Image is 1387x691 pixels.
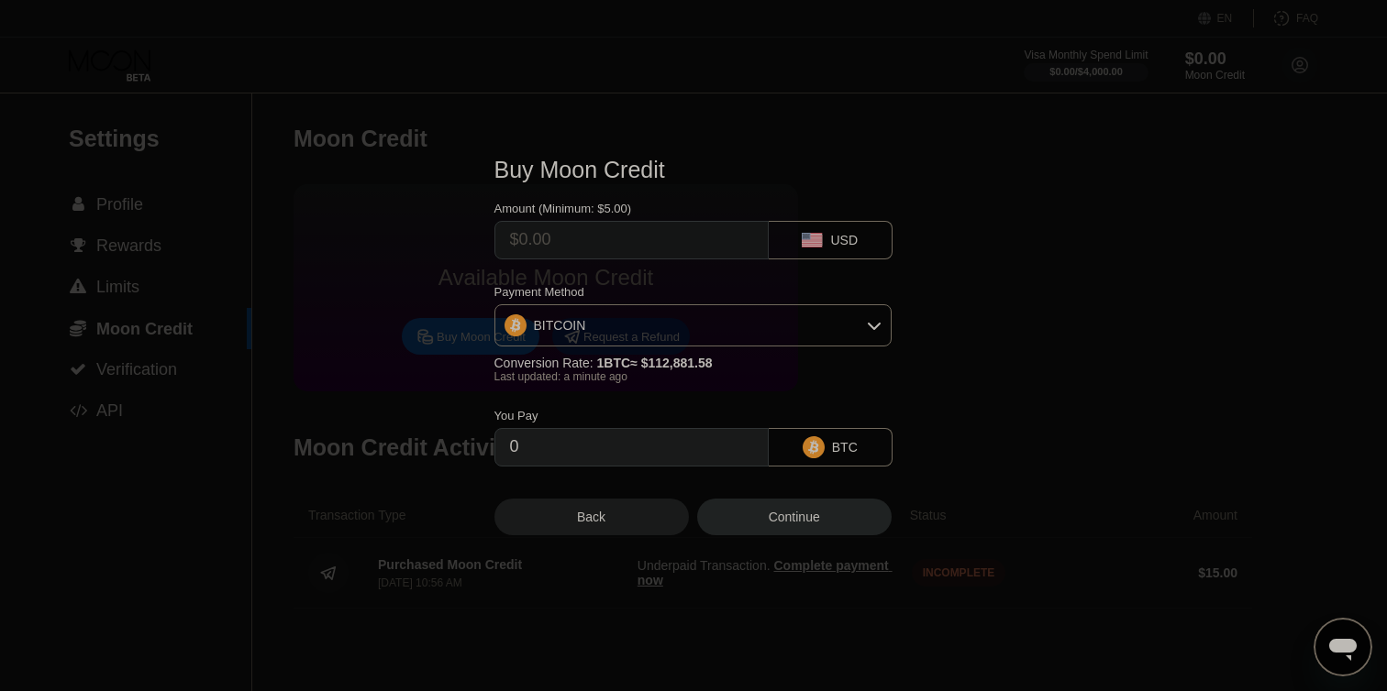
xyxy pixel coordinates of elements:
div: BITCOIN [534,318,586,333]
div: BTC [832,440,858,455]
div: Amount (Minimum: $5.00) [494,202,769,215]
div: Back [577,510,605,524]
div: USD [830,233,858,247]
div: Conversion Rate: [494,356,892,370]
div: Back [494,499,689,535]
span: 1 BTC ≈ $112,881.58 [597,356,713,370]
div: BITCOIN [495,307,891,344]
iframe: Button to launch messaging window [1314,618,1372,676]
div: You Pay [494,409,769,422]
div: Buy Moon Credit [494,157,893,183]
div: Payment Method [494,285,892,299]
div: Last updated: a minute ago [494,370,892,383]
input: $0.00 [510,222,753,258]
